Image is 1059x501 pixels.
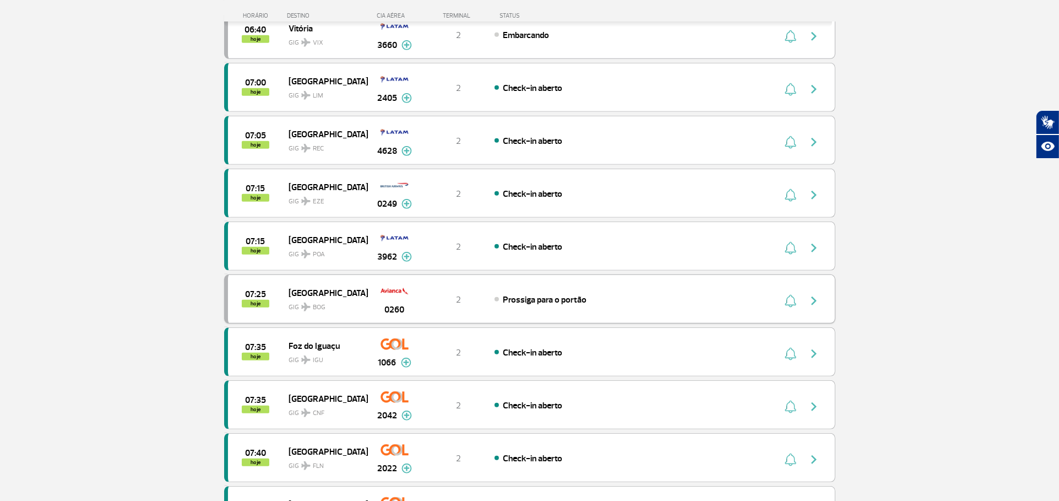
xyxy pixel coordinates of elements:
[301,38,311,47] img: destiny_airplane.svg
[785,188,796,202] img: sino-painel-voo.svg
[807,83,821,96] img: seta-direita-painel-voo.svg
[301,355,311,364] img: destiny_airplane.svg
[401,411,412,421] img: mais-info-painel-voo.svg
[313,197,324,207] span: EZE
[401,464,412,473] img: mais-info-painel-voo.svg
[289,338,359,353] span: Foz do Iguaçu
[401,40,412,50] img: mais-info-painel-voo.svg
[807,294,821,308] img: seta-direita-painel-voo.svg
[807,30,821,43] img: seta-direita-painel-voo.svg
[785,241,796,255] img: sino-painel-voo.svg
[785,83,796,96] img: sino-painel-voo.svg
[785,347,796,360] img: sino-painel-voo.svg
[401,199,412,209] img: mais-info-painel-voo.svg
[377,91,397,105] span: 2405
[503,136,562,147] span: Check-in aberto
[242,141,269,149] span: hoje
[242,247,269,255] span: hoje
[289,444,359,459] span: [GEOGRAPHIC_DATA]
[245,79,266,87] span: 2025-08-25 07:00:00
[242,406,269,413] span: hoje
[313,303,325,313] span: BOG
[1036,110,1059,159] div: Plugin de acessibilidade da Hand Talk.
[456,188,461,200] span: 2
[785,453,796,466] img: sino-painel-voo.svg
[503,30,549,41] span: Embarcando
[242,300,269,308] span: hoje
[377,39,397,52] span: 3660
[456,136,461,147] span: 2
[301,408,311,417] img: destiny_airplane.svg
[301,461,311,470] img: destiny_airplane.svg
[401,252,412,262] img: mais-info-painel-voo.svg
[377,144,397,158] span: 4628
[785,294,796,308] img: sino-painel-voo.svg
[289,138,359,154] span: GIG
[503,83,562,94] span: Check-in aberto
[377,250,397,263] span: 3962
[456,453,461,464] span: 2
[289,191,359,207] span: GIG
[289,85,359,101] span: GIG
[401,93,412,103] img: mais-info-painel-voo.svg
[313,355,323,365] span: IGU
[289,455,359,471] span: GIG
[242,353,269,360] span: hoje
[807,453,821,466] img: seta-direita-painel-voo.svg
[456,294,461,305] span: 2
[503,347,562,358] span: Check-in aberto
[367,12,422,19] div: CIA AÉREA
[401,146,412,156] img: mais-info-painel-voo.svg
[245,343,266,351] span: 2025-08-25 07:35:00
[245,26,266,34] span: 2025-08-25 06:40:00
[301,197,311,206] img: destiny_airplane.svg
[807,188,821,202] img: seta-direita-painel-voo.svg
[289,74,359,88] span: [GEOGRAPHIC_DATA]
[242,88,269,96] span: hoje
[289,244,359,260] span: GIG
[313,250,325,260] span: POA
[301,144,311,153] img: destiny_airplane.svg
[503,241,562,252] span: Check-in aberto
[1036,110,1059,134] button: Abrir tradutor de língua de sinais.
[422,12,494,19] div: TERMINAL
[378,356,397,369] span: 1066
[807,241,821,255] img: seta-direita-painel-voo.svg
[807,136,821,149] img: seta-direita-painel-voo.svg
[301,303,311,311] img: destiny_airplane.svg
[456,400,461,411] span: 2
[313,38,323,48] span: VIX
[289,297,359,313] span: GIG
[503,294,586,305] span: Prossiga para o portão
[377,462,397,475] span: 2022
[494,12,584,19] div: STATUS
[313,461,324,471] span: FLN
[246,185,265,192] span: 2025-08-25 07:15:00
[456,83,461,94] span: 2
[1036,134,1059,159] button: Abrir recursos assistivos.
[785,400,796,413] img: sino-painel-voo.svg
[245,290,266,298] span: 2025-08-25 07:25:00
[289,285,359,300] span: [GEOGRAPHIC_DATA]
[289,127,359,141] span: [GEOGRAPHIC_DATA]
[503,400,562,411] span: Check-in aberto
[242,194,269,202] span: hoje
[227,12,287,19] div: HORÁRIO
[289,349,359,365] span: GIG
[785,30,796,43] img: sino-painel-voo.svg
[245,449,266,457] span: 2025-08-25 07:40:00
[246,238,265,245] span: 2025-08-25 07:15:00
[807,347,821,360] img: seta-direita-painel-voo.svg
[245,396,266,404] span: 2025-08-25 07:35:00
[807,400,821,413] img: seta-direita-painel-voo.svg
[313,408,324,418] span: CNF
[289,402,359,418] span: GIG
[289,233,359,247] span: [GEOGRAPHIC_DATA]
[456,241,461,252] span: 2
[377,409,397,422] span: 2042
[503,188,562,200] span: Check-in aberto
[289,21,359,35] span: Vitória
[301,91,311,100] img: destiny_airplane.svg
[287,12,367,19] div: DESTINO
[289,391,359,406] span: [GEOGRAPHIC_DATA]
